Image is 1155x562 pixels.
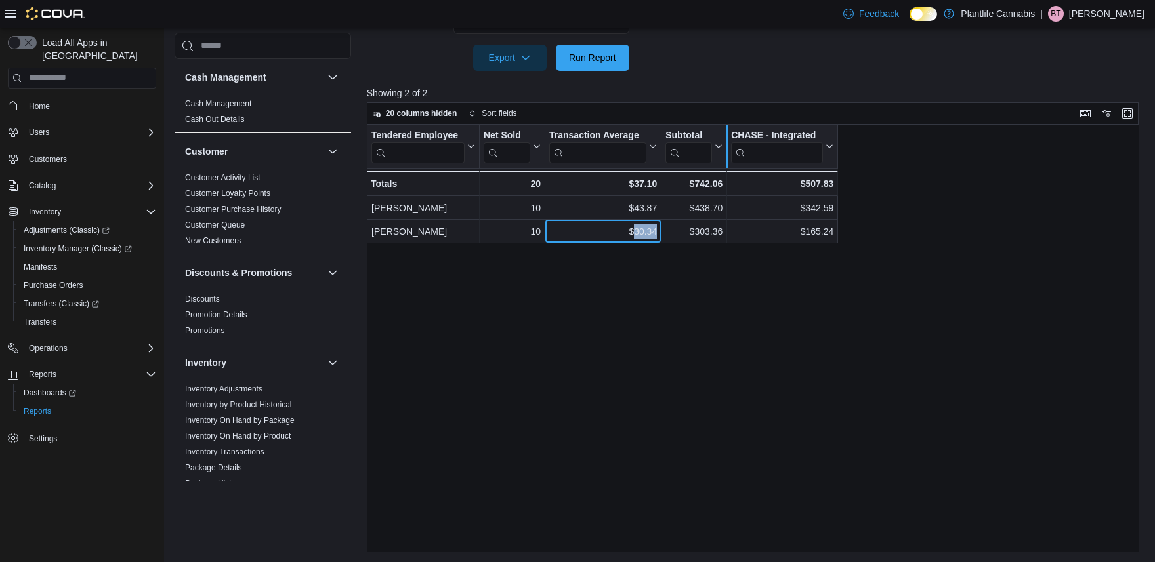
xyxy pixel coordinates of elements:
nav: Complex example [8,91,156,482]
button: Transaction Average [549,129,657,163]
a: Customer Queue [185,220,245,230]
span: Transfers (Classic) [24,298,99,309]
button: Sort fields [463,106,522,121]
a: Transfers (Classic) [13,294,161,313]
span: Inventory [24,204,156,220]
span: Reports [24,367,156,382]
div: $303.36 [665,224,723,239]
button: Customer [185,145,322,158]
button: Manifests [13,258,161,276]
button: Discounts & Promotions [325,265,341,281]
span: New Customers [185,235,241,246]
span: Inventory Adjustments [185,384,262,394]
div: $37.10 [549,176,657,191]
h3: Cash Management [185,71,266,84]
div: Subtotal [665,129,712,163]
div: $342.59 [731,200,833,216]
a: Feedback [838,1,904,27]
span: Transfers [24,317,56,327]
span: Reports [18,403,156,419]
span: Inventory Manager (Classic) [18,241,156,256]
button: Catalog [24,178,61,193]
button: Users [24,125,54,140]
a: Adjustments (Classic) [13,221,161,239]
a: Purchase Orders [18,277,89,293]
span: BT [1051,6,1060,22]
div: $43.87 [549,200,657,216]
span: Reports [24,406,51,416]
span: Customers [29,154,67,165]
div: $438.70 [665,200,723,216]
span: Inventory On Hand by Package [185,415,295,426]
p: Plantlife Cannabis [961,6,1035,22]
div: Transaction Average [549,129,646,142]
button: Home [3,96,161,115]
button: Enter fullscreen [1120,106,1135,121]
span: Dark Mode [910,21,910,22]
button: Tendered Employee [371,129,475,163]
div: $165.24 [731,224,833,239]
button: Reports [3,365,161,384]
div: $30.34 [549,224,657,239]
button: Reports [13,402,161,420]
span: Adjustments (Classic) [18,222,156,238]
p: | [1040,6,1043,22]
a: Inventory Manager (Classic) [13,239,161,258]
button: Transfers [13,313,161,331]
div: Transaction Average [549,129,646,163]
a: Package Details [185,463,242,472]
span: Manifests [18,259,156,275]
a: Inventory On Hand by Product [185,432,291,441]
span: Load All Apps in [GEOGRAPHIC_DATA] [37,36,156,62]
button: Catalog [3,176,161,195]
a: Customer Purchase History [185,205,282,214]
a: Customers [24,151,72,167]
span: Customer Purchase History [185,204,282,214]
span: Transfers (Classic) [18,296,156,311]
span: 20 columns hidden [386,108,457,119]
button: Export [473,45,547,71]
span: Purchase Orders [24,280,83,291]
span: Transfers [18,314,156,330]
img: Cova [26,7,85,20]
div: $507.83 [731,176,833,191]
div: 10 [484,224,541,239]
span: Operations [24,340,156,356]
div: [PERSON_NAME] [371,200,475,216]
span: Export [481,45,539,71]
a: Inventory Manager (Classic) [18,241,137,256]
div: Customer [175,170,351,254]
span: Sort fields [482,108,516,119]
button: Inventory [24,204,66,220]
span: Discounts [185,294,220,304]
button: Net Sold [484,129,541,163]
a: Inventory On Hand by Package [185,416,295,425]
a: Discounts [185,294,220,304]
span: Inventory On Hand by Product [185,431,291,441]
span: Catalog [29,180,56,191]
span: Customer Activity List [185,172,261,183]
p: Showing 2 of 2 [367,87,1146,100]
div: Brodie Thomson [1048,6,1064,22]
span: Cash Out Details [185,114,245,125]
span: Home [24,98,156,114]
span: Users [29,127,49,138]
span: Customer Loyalty Points [185,188,270,199]
button: Discounts & Promotions [185,266,322,279]
a: Dashboards [18,385,81,401]
span: Feedback [859,7,899,20]
a: Promotion Details [185,310,247,319]
span: Package History [185,478,242,489]
span: Manifests [24,262,57,272]
a: Home [24,98,55,114]
span: Reports [29,369,56,380]
a: Customer Activity List [185,173,261,182]
a: Customer Loyalty Points [185,189,270,198]
div: CHASE - Integrated [731,129,823,163]
button: Operations [3,339,161,357]
span: Inventory Manager (Classic) [24,243,132,254]
button: Operations [24,340,73,356]
div: Subtotal [665,129,712,142]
